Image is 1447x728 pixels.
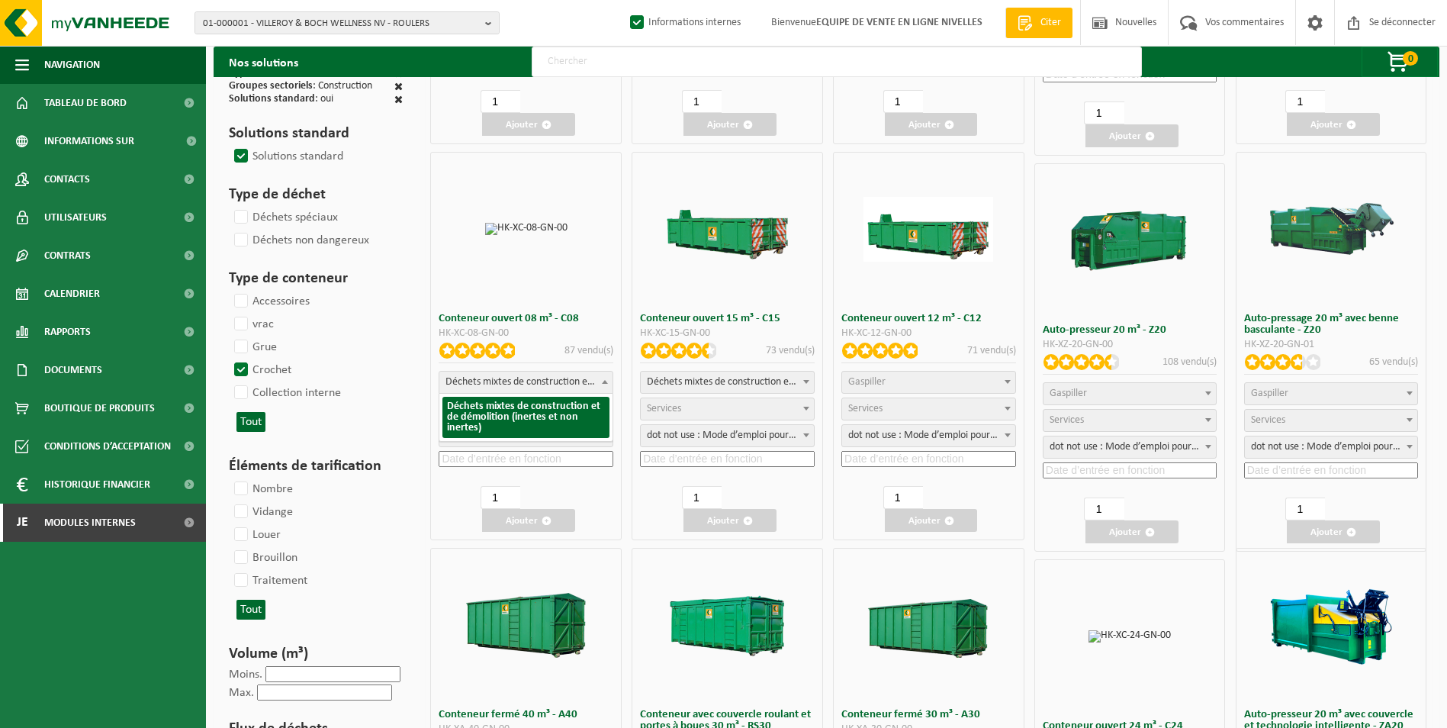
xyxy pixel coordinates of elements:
span: Calendrier [44,275,100,313]
div: : oui [229,94,333,107]
img: HK-XA-30-GN-00 [863,593,993,658]
div: HK-XC-15-GN-00 [640,328,815,339]
span: Conditions d’acceptation [44,427,171,465]
span: Boutique de produits [44,389,155,427]
span: Services [848,403,883,414]
span: Gaspiller [848,376,886,388]
label: Informations internes [627,11,741,34]
input: Date d’entrée en fonction [1244,462,1419,478]
span: Solutions standard [229,93,315,105]
button: Ajouter [1085,124,1179,147]
h3: Type de conteneur [229,267,403,290]
button: Ajouter [482,113,575,136]
label: Accessoires [231,290,310,313]
span: Services [647,403,681,414]
font: Ajouter [707,120,739,130]
button: Ajouter [683,509,777,532]
span: Modules internes [44,504,136,542]
span: Citer [1037,15,1065,31]
h3: Conteneur ouvert 15 m³ - C15 [640,313,815,324]
p: 87 vendu(s) [564,343,613,359]
span: Gaspiller [1251,388,1288,399]
p: 65 vendu(s) [1369,354,1418,370]
span: Documents [44,351,102,389]
button: Tout [236,600,265,620]
span: gemengd bouw- en sloopafval (inert en niet inert) [439,372,613,393]
input: 1 [883,486,923,509]
span: Historique financier [44,465,150,504]
p: 71 vendu(s) [967,343,1016,359]
input: 1 [481,90,520,113]
input: 1 [682,486,722,509]
input: Date d’entrée en fonction [640,451,815,467]
span: Contacts [44,160,90,198]
input: 1 [481,486,520,509]
span: Utilisateurs [44,198,107,237]
img: HK-XC-12-GN-00 [863,197,993,262]
span: dot not use : Manual voor MyVanheede [1043,436,1217,459]
label: Nombre [231,478,293,501]
label: Grue [231,336,277,359]
span: gemengd bouw- en sloopafval (inert en niet inert) [641,372,814,393]
font: Ajouter [1310,120,1342,130]
label: Crochet [231,359,291,382]
h3: Type de déchet [229,183,403,206]
span: dot not use : Manual voor MyVanheede [1043,436,1217,458]
input: 1 [883,90,923,113]
label: Déchets non dangereux [231,229,369,252]
div: HK-XZ-20-GN-01 [1244,340,1419,350]
h3: Auto-pressage 20 m³ avec benne basculante - Z20 [1244,313,1419,336]
span: Je [15,504,29,542]
h3: Éléments de tarification [229,455,403,478]
label: Brouillon [231,546,297,569]
img: HK-XA-40-GN-00 [461,593,591,658]
span: Gaspiller [1050,388,1087,399]
button: Ajouter [1085,520,1179,543]
font: Ajouter [908,120,941,130]
input: Chercher [532,47,1142,77]
li: Déchets mixtes de construction et de démolition (inertes et non inertes) [442,397,609,438]
font: Ajouter [908,516,941,526]
button: Ajouter [1287,113,1380,136]
span: Groupes sectoriels [229,80,313,92]
font: Bienvenue [771,17,982,28]
input: Date d’entrée en fonction [1043,462,1217,478]
input: 1 [1084,498,1124,520]
font: Ajouter [506,516,538,526]
label: Traitement [231,569,307,592]
img: HK-XZ-20-GN-01 [1266,197,1396,262]
button: Ajouter [482,509,575,532]
label: Solutions standard [231,145,343,168]
h3: Solutions standard [229,122,403,145]
h3: Auto-presseur 20 m³ - Z20 [1043,324,1217,336]
label: Max. [229,687,254,699]
input: 1 [1285,498,1325,520]
button: Ajouter [885,509,978,532]
button: 01-000001 - VILLEROY & BOCH WELLNESS NV - ROULERS [195,11,500,34]
img: HK-XC-24-GN-00 [1088,630,1171,643]
img: HK-RS-30-GN-00 [663,593,793,658]
div: : Construction [229,81,372,94]
strong: EQUIPE DE VENTE EN LIGNE NIVELLES [816,17,982,28]
font: Ajouter [1109,527,1141,537]
input: Date d’entrée en fonction [439,451,613,467]
span: dot not use : Manual voor MyVanheede [1245,436,1418,458]
h3: Conteneur fermé 30 m³ - A30 [841,709,1016,720]
label: Louer [231,523,281,546]
h3: Volume (m³) [229,643,403,665]
div: HK-XZ-20-GN-00 [1043,340,1217,350]
label: Moins. [229,668,262,681]
label: Déchets spéciaux [231,206,338,229]
input: 1 [682,90,722,113]
font: Ajouter [506,120,538,130]
h2: Nos solutions [214,47,314,77]
img: HK-XZ-20-GN-00 [1065,176,1195,305]
button: Tout [236,412,265,432]
span: Services [1050,414,1084,426]
span: gemengd bouw- en sloopafval (inert en niet inert) [439,371,613,394]
span: dot not use : Manual voor MyVanheede [841,424,1016,447]
button: Ajouter [683,113,777,136]
span: 0 [1403,51,1418,66]
label: vrac [231,313,274,336]
h3: Conteneur ouvert 12 m³ - C12 [841,313,1016,324]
